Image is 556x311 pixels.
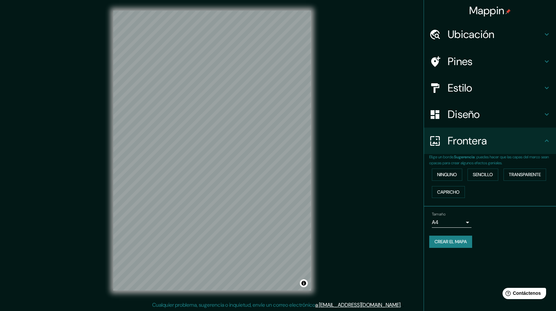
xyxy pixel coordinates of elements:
div: A4 [432,217,471,228]
button: Sencillo [468,169,498,181]
img: pin-icon.png [505,9,511,14]
h4: Frontera [448,134,543,147]
font: Mappin [469,4,504,18]
div: Pines [424,48,556,75]
h4: Estilo [448,81,543,95]
p: Elige un borde. : puedes hacer que las capas del marco sean opacas para crear algunos efectos gen... [429,154,556,166]
a: a [EMAIL_ADDRESS][DOMAIN_NAME] [315,301,400,308]
h4: Diseño [448,108,543,121]
button: Ninguno [432,169,462,181]
button: Capricho [432,186,465,198]
canvas: Mapa [113,11,311,291]
label: Tamaño [432,212,445,217]
font: Transparente [509,171,541,179]
button: Alternar atribución [300,279,308,287]
b: Sugerencia [454,154,475,160]
button: Transparente [504,169,546,181]
div: . [401,301,402,309]
font: Ninguno [437,171,457,179]
h4: Pines [448,55,543,68]
iframe: Help widget launcher [497,285,549,304]
p: Cualquier problema, sugerencia o inquietud, envíe un correo electrónico . [152,301,401,309]
font: Sencillo [473,171,493,179]
font: Crear el mapa [434,238,467,246]
div: Estilo [424,75,556,101]
div: Ubicación [424,21,556,48]
font: Capricho [437,188,460,196]
div: . [402,301,404,309]
h4: Ubicación [448,28,543,41]
div: Frontera [424,128,556,154]
div: Diseño [424,101,556,128]
button: Crear el mapa [429,236,472,248]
